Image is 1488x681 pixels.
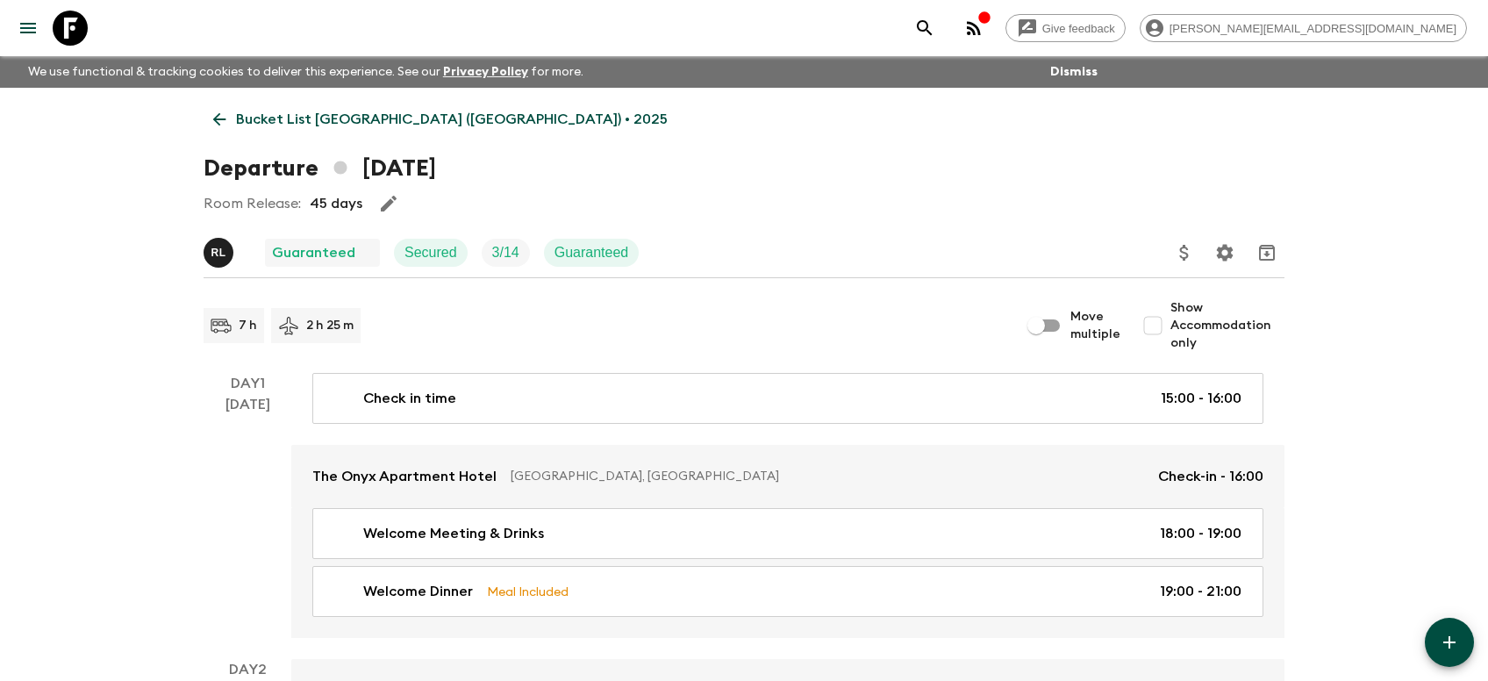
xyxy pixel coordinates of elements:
div: [DATE] [225,394,270,638]
a: Bucket List [GEOGRAPHIC_DATA] ([GEOGRAPHIC_DATA]) • 2025 [204,102,677,137]
p: Welcome Meeting & Drinks [363,523,544,544]
button: search adventures [907,11,942,46]
button: menu [11,11,46,46]
a: Privacy Policy [443,66,528,78]
p: 7 h [239,317,257,334]
a: Check in time15:00 - 16:00 [312,373,1263,424]
p: Welcome Dinner [363,581,473,602]
p: Room Release: [204,193,301,214]
a: Give feedback [1005,14,1126,42]
button: Update Price, Early Bird Discount and Costs [1167,235,1202,270]
a: Welcome DinnerMeal Included19:00 - 21:00 [312,566,1263,617]
p: [GEOGRAPHIC_DATA], [GEOGRAPHIC_DATA] [511,468,1144,485]
div: Secured [394,239,468,267]
a: Welcome Meeting & Drinks18:00 - 19:00 [312,508,1263,559]
p: Day 1 [204,373,291,394]
div: [PERSON_NAME][EMAIL_ADDRESS][DOMAIN_NAME] [1140,14,1467,42]
span: [PERSON_NAME][EMAIL_ADDRESS][DOMAIN_NAME] [1160,22,1466,35]
p: R L [211,246,225,260]
p: Guaranteed [272,242,355,263]
p: Day 2 [204,659,291,680]
p: Secured [404,242,457,263]
p: Check in time [363,388,456,409]
p: The Onyx Apartment Hotel [312,466,497,487]
p: 18:00 - 19:00 [1160,523,1241,544]
p: 2 h 25 m [306,317,354,334]
button: Archive (Completed, Cancelled or Unsynced Departures only) [1249,235,1284,270]
p: Bucket List [GEOGRAPHIC_DATA] ([GEOGRAPHIC_DATA]) • 2025 [236,109,668,130]
span: Rabata Legend Mpatamali [204,243,237,257]
p: 3 / 14 [492,242,519,263]
button: RL [204,238,237,268]
h1: Departure [DATE] [204,151,436,186]
p: Meal Included [487,582,569,601]
button: Settings [1207,235,1242,270]
a: The Onyx Apartment Hotel[GEOGRAPHIC_DATA], [GEOGRAPHIC_DATA]Check-in - 16:00 [291,445,1284,508]
div: Trip Fill [482,239,530,267]
p: 19:00 - 21:00 [1160,581,1241,602]
p: 45 days [310,193,362,214]
p: Check-in - 16:00 [1158,466,1263,487]
button: Dismiss [1046,60,1102,84]
span: Move multiple [1070,308,1121,343]
span: Give feedback [1033,22,1125,35]
p: Guaranteed [554,242,629,263]
p: We use functional & tracking cookies to deliver this experience. See our for more. [21,56,590,88]
p: 15:00 - 16:00 [1161,388,1241,409]
span: Show Accommodation only [1170,299,1284,352]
